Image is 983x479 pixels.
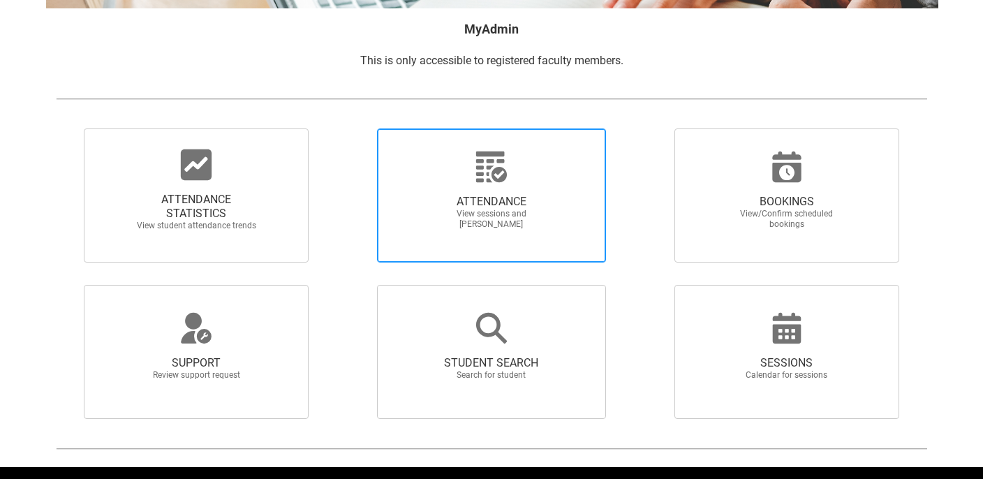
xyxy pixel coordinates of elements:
span: Calendar for sessions [725,370,848,381]
span: Review support request [135,370,258,381]
span: ATTENDANCE STATISTICS [135,193,258,221]
span: Search for student [430,370,553,381]
h2: MyAdmin [56,20,927,38]
span: ATTENDANCE [430,195,553,209]
span: This is only accessible to registered faculty members. [360,54,623,67]
img: REDU_GREY_LINE [56,91,927,106]
span: View sessions and [PERSON_NAME] [430,209,553,230]
span: View student attendance trends [135,221,258,231]
span: BOOKINGS [725,195,848,209]
span: View/Confirm scheduled bookings [725,209,848,230]
span: STUDENT SEARCH [430,356,553,370]
span: SESSIONS [725,356,848,370]
img: REDU_GREY_LINE [56,441,927,456]
span: SUPPORT [135,356,258,370]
